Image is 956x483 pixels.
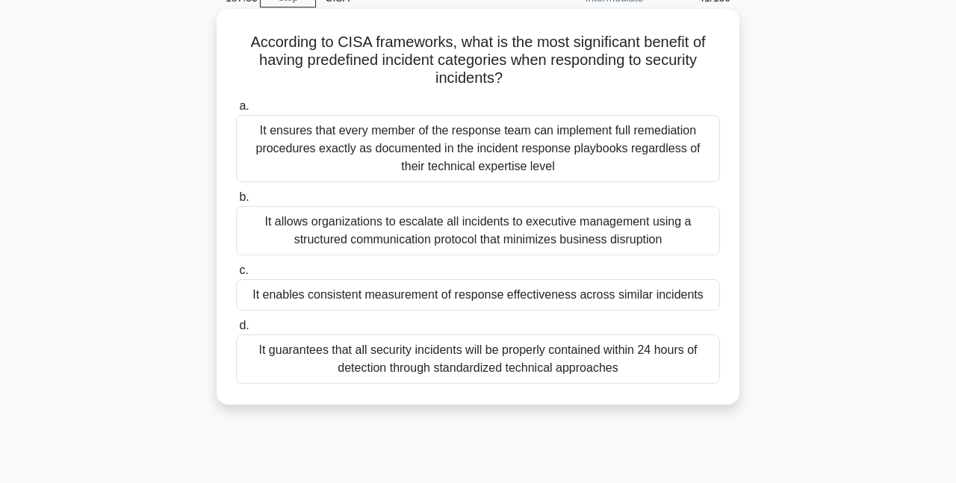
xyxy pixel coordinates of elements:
div: It guarantees that all security incidents will be properly contained within 24 hours of detection... [236,334,720,384]
h5: According to CISA frameworks, what is the most significant benefit of having predefined incident ... [235,33,721,88]
div: It ensures that every member of the response team can implement full remediation procedures exact... [236,115,720,182]
span: b. [239,190,249,203]
span: c. [239,264,248,276]
span: d. [239,319,249,331]
div: It enables consistent measurement of response effectiveness across similar incidents [236,279,720,311]
span: a. [239,99,249,112]
div: It allows organizations to escalate all incidents to executive management using a structured comm... [236,206,720,255]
